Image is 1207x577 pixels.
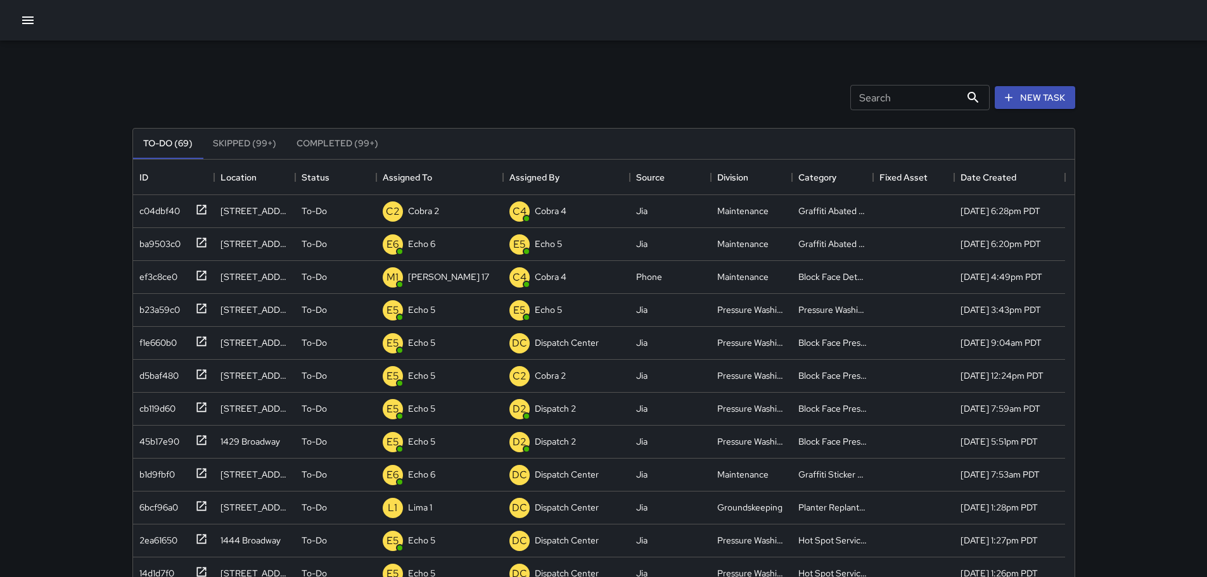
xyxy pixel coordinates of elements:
[798,238,867,250] div: Graffiti Abated Large
[513,237,526,252] p: E5
[386,369,399,384] p: E5
[961,303,1041,316] div: 9/5/2025, 3:43pm PDT
[220,369,289,382] div: 1221 Broadway
[220,435,280,448] div: 1429 Broadway
[535,238,562,250] p: Echo 5
[717,303,786,316] div: Pressure Washing
[408,303,435,316] p: Echo 5
[636,501,648,514] div: Jia
[717,336,786,349] div: Pressure Washing
[503,160,630,195] div: Assigned By
[711,160,792,195] div: Division
[636,468,648,481] div: Jia
[134,265,177,283] div: ef3c8ce0
[302,205,327,217] p: To-Do
[302,435,327,448] p: To-Do
[798,534,867,547] div: Hot Spot Serviced
[879,160,928,195] div: Fixed Asset
[798,501,867,514] div: Planter Replanted
[535,402,576,415] p: Dispatch 2
[512,467,527,483] p: DC
[408,238,435,250] p: Echo 6
[408,369,435,382] p: Echo 5
[961,501,1038,514] div: 9/2/2025, 1:28pm PDT
[408,402,435,415] p: Echo 5
[512,533,527,548] p: DC
[302,534,327,547] p: To-Do
[386,434,399,450] p: E5
[386,467,399,483] p: E6
[388,500,397,516] p: L1
[302,336,327,349] p: To-Do
[995,86,1075,110] button: New Task
[386,237,399,252] p: E6
[386,336,399,351] p: E5
[535,534,599,547] p: Dispatch Center
[513,204,527,219] p: C4
[717,402,786,415] div: Pressure Washing
[220,303,289,316] div: 330 17th Street
[286,129,388,159] button: Completed (99+)
[717,435,786,448] div: Pressure Washing
[636,534,648,547] div: Jia
[961,534,1038,547] div: 9/2/2025, 1:27pm PDT
[717,369,786,382] div: Pressure Washing
[961,160,1016,195] div: Date Created
[376,160,503,195] div: Assigned To
[408,435,435,448] p: Echo 5
[134,463,175,481] div: b1d9fbf0
[134,298,180,316] div: b23a59c0
[220,468,289,481] div: 435 19th Street
[386,204,400,219] p: C2
[535,336,599,349] p: Dispatch Center
[535,468,599,481] p: Dispatch Center
[717,501,782,514] div: Groundskeeping
[302,270,327,283] p: To-Do
[961,205,1040,217] div: 9/5/2025, 6:28pm PDT
[134,331,177,349] div: f1e660b0
[134,397,176,415] div: cb119d60
[220,501,289,514] div: 436 14th Street
[535,369,566,382] p: Cobra 2
[220,534,281,547] div: 1444 Broadway
[302,303,327,316] p: To-Do
[798,303,867,316] div: Pressure Washing Hotspot List Completed
[636,435,648,448] div: Jia
[133,129,203,159] button: To-Do (69)
[295,160,376,195] div: Status
[408,336,435,349] p: Echo 5
[798,369,867,382] div: Block Face Pressure Washed
[717,534,786,547] div: Pressure Washing
[636,205,648,217] div: Jia
[717,238,769,250] div: Maintenance
[513,402,527,417] p: D2
[961,435,1038,448] div: 9/3/2025, 5:51pm PDT
[798,205,867,217] div: Graffiti Abated Large
[636,270,662,283] div: Phone
[134,529,177,547] div: 2ea61650
[873,160,954,195] div: Fixed Asset
[220,336,289,349] div: 1218 Webster Street
[134,364,179,382] div: d5baf480
[386,270,399,285] p: M1
[220,402,289,415] div: 1900 Telegraph Avenue
[535,270,566,283] p: Cobra 4
[792,160,873,195] div: Category
[636,303,648,316] div: Jia
[509,160,559,195] div: Assigned By
[636,402,648,415] div: Jia
[386,533,399,548] p: E5
[220,160,257,195] div: Location
[408,534,435,547] p: Echo 5
[302,501,327,514] p: To-Do
[630,160,711,195] div: Source
[961,270,1042,283] div: 9/5/2025, 4:49pm PDT
[636,160,665,195] div: Source
[408,501,432,514] p: Lima 1
[513,434,527,450] p: D2
[134,430,179,448] div: 45b17e90
[408,270,489,283] p: [PERSON_NAME] 17
[961,369,1044,382] div: 9/4/2025, 12:24pm PDT
[302,238,327,250] p: To-Do
[717,160,748,195] div: Division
